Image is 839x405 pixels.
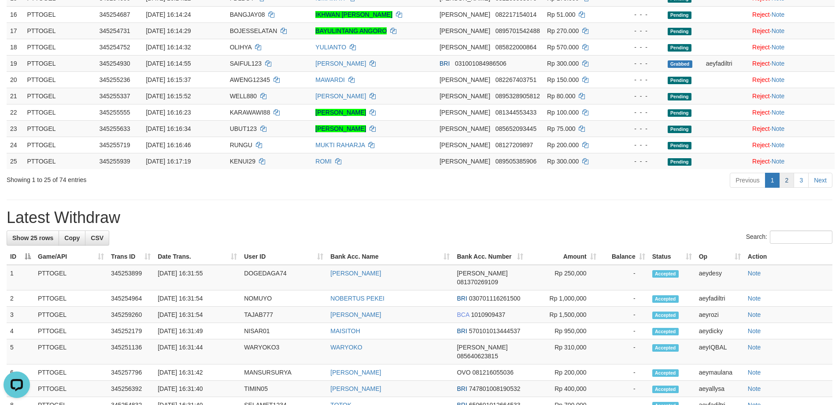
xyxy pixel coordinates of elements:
td: - [600,339,649,364]
a: Note [772,125,785,132]
span: [PERSON_NAME] [440,44,490,51]
td: PTTOGEL [24,120,96,137]
span: 345255939 [99,158,130,165]
a: Note [772,11,785,18]
a: 3 [794,173,809,188]
span: BRI [457,327,467,334]
td: WARYOKO3 [240,339,327,364]
span: 345254752 [99,44,130,51]
td: · [749,6,835,22]
td: · [749,88,835,104]
span: SAIFUL123 [230,60,262,67]
a: Note [748,385,761,392]
a: Note [772,44,785,51]
span: CSV [91,234,103,242]
span: [DATE] 16:14:55 [146,60,191,67]
th: Action [744,249,832,265]
span: [PERSON_NAME] [440,11,490,18]
a: BAYULINTANG ANGORO [315,27,387,34]
th: Status: activate to sort column ascending [649,249,695,265]
span: Rp 300.000 [547,158,579,165]
button: Open LiveChat chat widget [4,4,30,30]
a: Copy [59,230,85,245]
h1: Latest Withdraw [7,209,832,227]
a: Note [772,93,785,100]
td: [DATE] 16:31:40 [154,381,240,397]
a: CSV [85,230,109,245]
td: aeyIQBAL [695,339,744,364]
a: Note [748,295,761,302]
span: Copy 085640623815 to clipboard [457,353,498,360]
td: PTTOGEL [34,381,107,397]
td: Rp 200,000 [527,364,600,381]
span: Accepted [652,270,679,278]
td: 345251136 [107,339,154,364]
div: - - - [619,59,661,68]
td: Rp 1,000,000 [527,290,600,307]
span: [PERSON_NAME] [440,141,490,149]
span: Copy 08127209897 to clipboard [495,141,533,149]
td: 4 [7,323,34,339]
span: [DATE] 16:14:29 [146,27,191,34]
span: Copy 030701116261500 to clipboard [469,295,521,302]
th: Op: activate to sort column ascending [695,249,744,265]
span: 345255555 [99,109,130,116]
a: [PERSON_NAME] [315,60,366,67]
span: Copy 0895701542488 to clipboard [495,27,540,34]
th: Trans ID: activate to sort column ascending [107,249,154,265]
td: [DATE] 16:31:54 [154,290,240,307]
span: Rp 80.000 [547,93,576,100]
span: Accepted [652,344,679,352]
a: Reject [752,44,770,51]
td: PTTOGEL [24,55,96,71]
div: - - - [619,92,661,100]
td: 2 [7,290,34,307]
td: 345252179 [107,323,154,339]
td: Rp 950,000 [527,323,600,339]
td: PTTOGEL [24,88,96,104]
a: Reject [752,11,770,18]
a: Note [748,270,761,277]
span: 345255719 [99,141,130,149]
div: - - - [619,10,661,19]
td: 1 [7,265,34,290]
a: Reject [752,125,770,132]
span: [DATE] 16:16:23 [146,109,191,116]
td: 3 [7,307,34,323]
a: Reject [752,109,770,116]
td: aeyallysa [695,381,744,397]
span: Accepted [652,386,679,393]
span: 345254731 [99,27,130,34]
a: [PERSON_NAME] [315,125,366,132]
td: 16 [7,6,24,22]
a: MAWARDI [315,76,345,83]
td: 5 [7,339,34,364]
span: [DATE] 16:17:19 [146,158,191,165]
td: 345254964 [107,290,154,307]
span: Copy 1010909437 to clipboard [471,311,505,318]
td: NISAR01 [240,323,327,339]
div: - - - [619,26,661,35]
a: Reject [752,27,770,34]
a: Note [772,158,785,165]
span: Grabbed [668,60,692,68]
span: Pending [668,11,691,19]
span: Copy 089505385906 to clipboard [495,158,536,165]
a: Next [808,173,832,188]
a: [PERSON_NAME] [315,93,366,100]
a: 1 [765,173,780,188]
a: [PERSON_NAME] [330,385,381,392]
td: - [600,364,649,381]
td: - [600,265,649,290]
a: Reject [752,76,770,83]
a: Reject [752,93,770,100]
span: AWENG12345 [230,76,270,83]
span: KENUI29 [230,158,255,165]
span: Copy 747801008190532 to clipboard [469,385,521,392]
span: Rp 150.000 [547,76,579,83]
span: BCA [457,311,469,318]
a: Note [748,344,761,351]
td: · [749,104,835,120]
span: Pending [668,158,691,166]
td: 22 [7,104,24,120]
